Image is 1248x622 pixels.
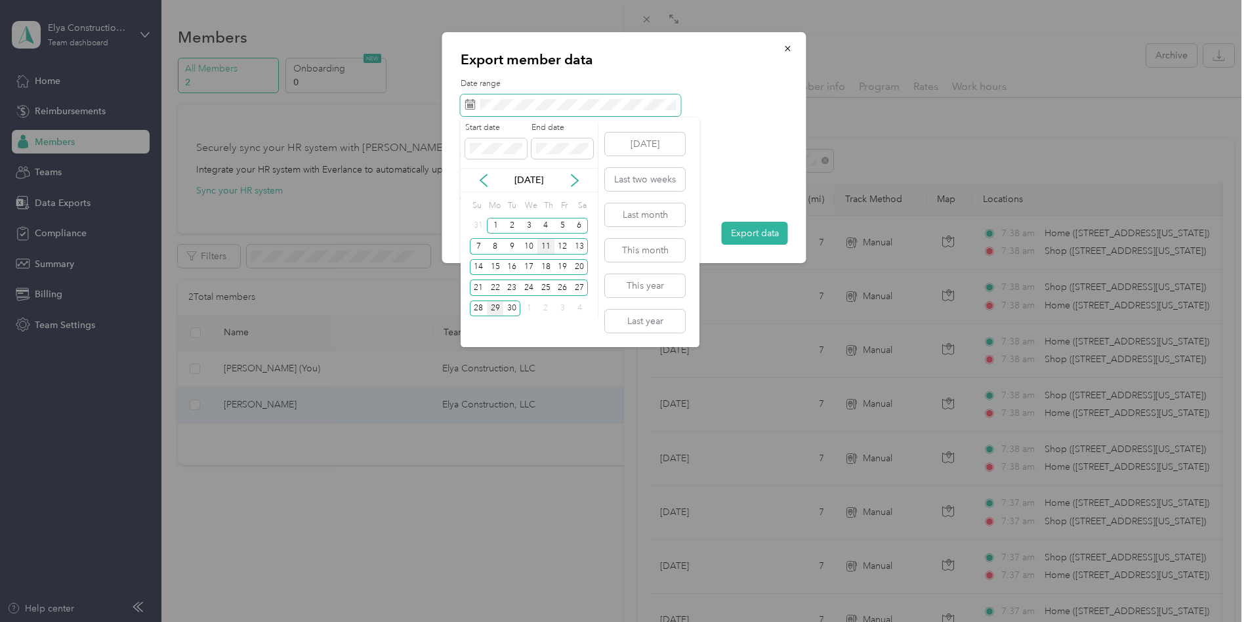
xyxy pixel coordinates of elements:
[605,133,685,155] button: [DATE]
[605,274,685,297] button: This year
[537,301,554,317] div: 2
[505,197,518,215] div: Tu
[470,259,487,276] div: 14
[571,280,588,296] div: 27
[554,238,572,255] div: 12
[520,280,537,296] div: 24
[554,218,572,234] div: 5
[605,168,685,191] button: Last two weeks
[501,173,556,187] p: [DATE]
[503,218,520,234] div: 2
[487,301,504,317] div: 29
[537,280,554,296] div: 25
[558,197,571,215] div: Fr
[503,238,520,255] div: 9
[554,259,572,276] div: 19
[520,301,537,317] div: 1
[537,238,554,255] div: 11
[571,218,588,234] div: 6
[531,122,593,134] label: End date
[470,197,482,215] div: Su
[470,301,487,317] div: 28
[537,259,554,276] div: 18
[571,259,588,276] div: 20
[571,238,588,255] div: 13
[487,259,504,276] div: 15
[503,301,520,317] div: 30
[503,259,520,276] div: 16
[542,197,554,215] div: Th
[537,218,554,234] div: 4
[605,239,685,262] button: This month
[575,197,588,215] div: Sa
[522,197,537,215] div: We
[470,218,487,234] div: 31
[554,301,572,317] div: 3
[722,222,788,245] button: Export data
[470,238,487,255] div: 7
[520,238,537,255] div: 10
[605,310,685,333] button: Last year
[605,203,685,226] button: Last month
[470,280,487,296] div: 21
[461,51,788,69] p: Export member data
[571,301,588,317] div: 4
[503,280,520,296] div: 23
[487,238,504,255] div: 8
[465,122,527,134] label: Start date
[520,218,537,234] div: 3
[487,280,504,296] div: 22
[487,197,501,215] div: Mo
[487,218,504,234] div: 1
[554,280,572,296] div: 26
[1175,549,1248,622] iframe: Everlance-gr Chat Button Frame
[461,78,788,90] label: Date range
[520,259,537,276] div: 17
